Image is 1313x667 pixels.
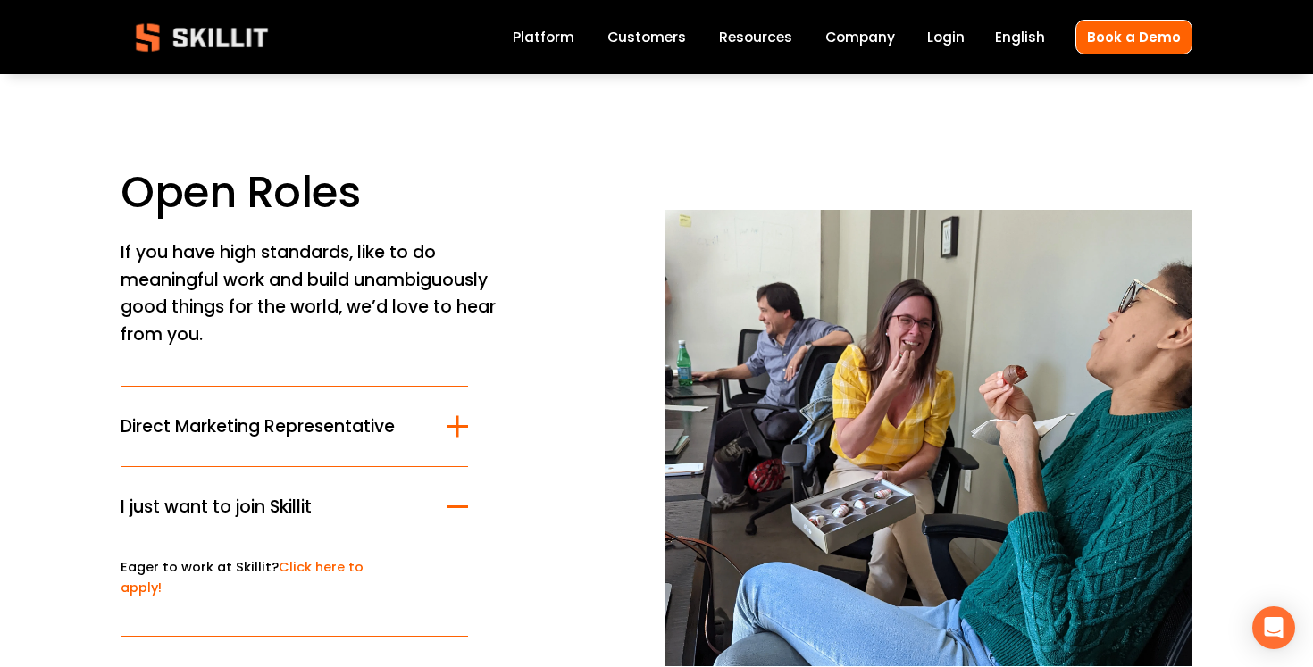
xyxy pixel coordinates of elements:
p: Eager to work at Skillit? [121,557,389,598]
a: Customers [607,25,686,49]
span: Resources [719,27,792,47]
span: I just want to join Skillit [121,494,447,520]
a: Book a Demo [1075,20,1192,54]
span: English [995,27,1045,47]
button: Direct Marketing Representative [121,387,468,466]
img: Skillit [121,11,283,64]
p: If you have high standards, like to do meaningful work and build unambiguously good things for th... [121,239,513,349]
span: Direct Marketing Representative [121,413,447,439]
div: Open Intercom Messenger [1252,606,1295,649]
button: I just want to join Skillit [121,467,468,546]
a: Click here to apply! [121,558,364,596]
a: folder dropdown [719,25,792,49]
a: Company [825,25,895,49]
div: I just want to join Skillit [121,546,468,636]
a: Platform [513,25,574,49]
div: language picker [995,25,1045,49]
h1: Open Roles [121,166,648,219]
a: Login [927,25,965,49]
